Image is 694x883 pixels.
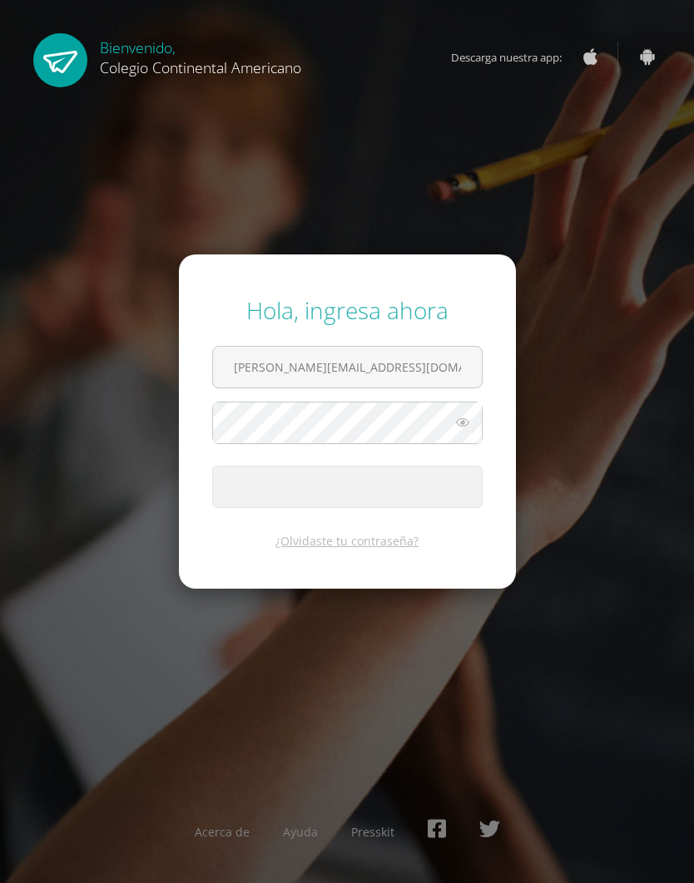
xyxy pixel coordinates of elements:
[195,824,250,840] a: Acerca de
[100,33,301,77] div: Bienvenido,
[351,824,394,840] a: Presskit
[275,533,419,549] a: ¿Olvidaste tu contraseña?
[213,347,482,387] input: Correo electrónico o usuario
[100,57,301,77] span: Colegio Continental Americano
[212,466,483,508] button: Ingresar
[451,42,578,73] span: Descarga nuestra app:
[283,824,318,840] a: Ayuda
[212,294,483,326] div: Hola, ingresa ahora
